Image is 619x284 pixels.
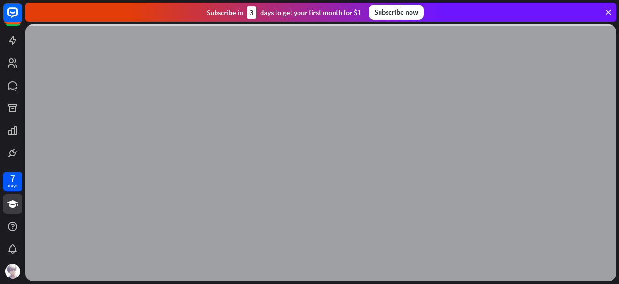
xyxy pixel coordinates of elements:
div: Subscribe in days to get your first month for $1 [207,6,361,19]
a: 7 days [3,172,22,191]
div: 7 [10,174,15,182]
div: Subscribe now [369,5,424,20]
div: 3 [247,6,256,19]
div: days [8,182,17,189]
